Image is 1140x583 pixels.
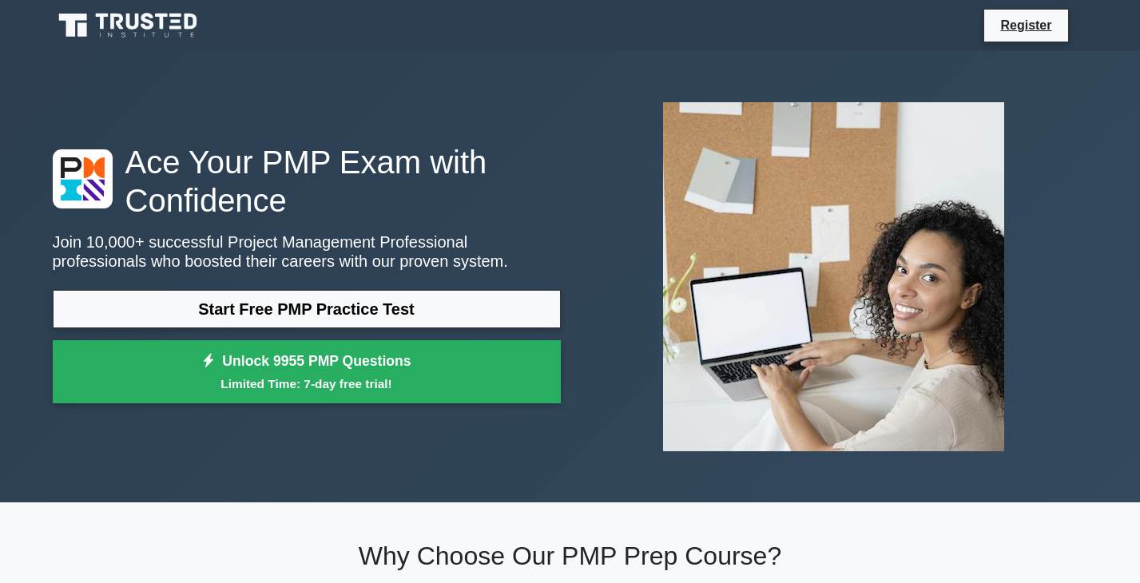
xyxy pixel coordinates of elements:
h2: Why Choose Our PMP Prep Course? [53,541,1088,571]
h1: Ace Your PMP Exam with Confidence [53,143,561,220]
a: Start Free PMP Practice Test [53,290,561,328]
a: Unlock 9955 PMP QuestionsLimited Time: 7-day free trial! [53,340,561,404]
p: Join 10,000+ successful Project Management Professional professionals who boosted their careers w... [53,232,561,271]
small: Limited Time: 7-day free trial! [73,375,541,393]
a: Register [991,15,1061,35]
